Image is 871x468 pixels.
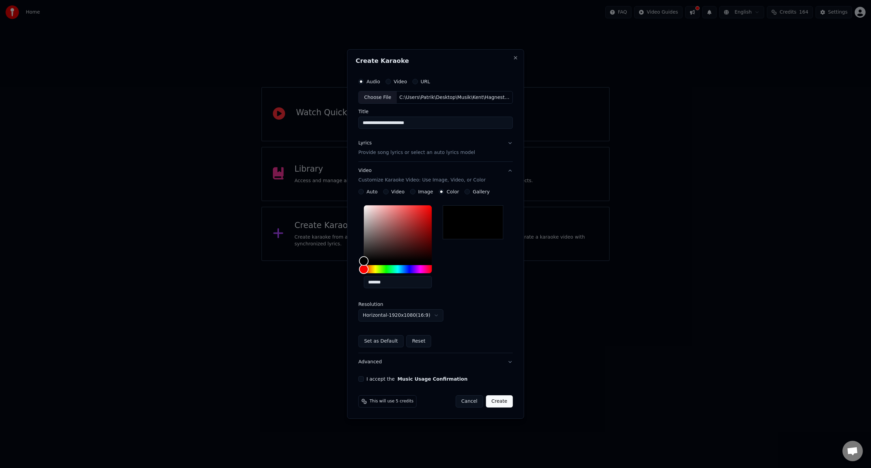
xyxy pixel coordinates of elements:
label: I accept the [366,377,467,381]
button: VideoCustomize Karaoke Video: Use Image, Video, or Color [358,162,513,189]
p: Provide song lyrics or select an auto lyrics model [358,150,475,156]
div: C:\Users\Patrik\Desktop\Musik\Kent\Hagnesta Hill\01. [GEOGRAPHIC_DATA] är död.[MEDICAL_DATA] [397,94,512,101]
button: Cancel [456,395,483,408]
div: VideoCustomize Karaoke Video: Use Image, Video, or Color [358,189,513,353]
button: Create [486,395,513,408]
button: Reset [406,335,431,347]
label: Auto [366,189,378,194]
label: Image [418,189,433,194]
button: Set as Default [358,335,404,347]
div: Lyrics [358,140,372,147]
label: Video [394,79,407,84]
button: LyricsProvide song lyrics or select an auto lyrics model [358,135,513,162]
label: Gallery [473,189,490,194]
div: Hue [364,265,432,273]
p: Customize Karaoke Video: Use Image, Video, or Color [358,177,486,184]
label: URL [421,79,430,84]
label: Color [447,189,459,194]
h2: Create Karaoke [356,58,515,64]
label: Audio [366,79,380,84]
div: Choose File [359,91,397,104]
label: Resolution [358,302,426,307]
button: Advanced [358,353,513,371]
label: Video [391,189,405,194]
button: I accept the [397,377,467,381]
span: This will use 5 credits [369,399,413,404]
label: Title [358,109,513,114]
div: Color [364,205,432,261]
div: Video [358,168,486,184]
